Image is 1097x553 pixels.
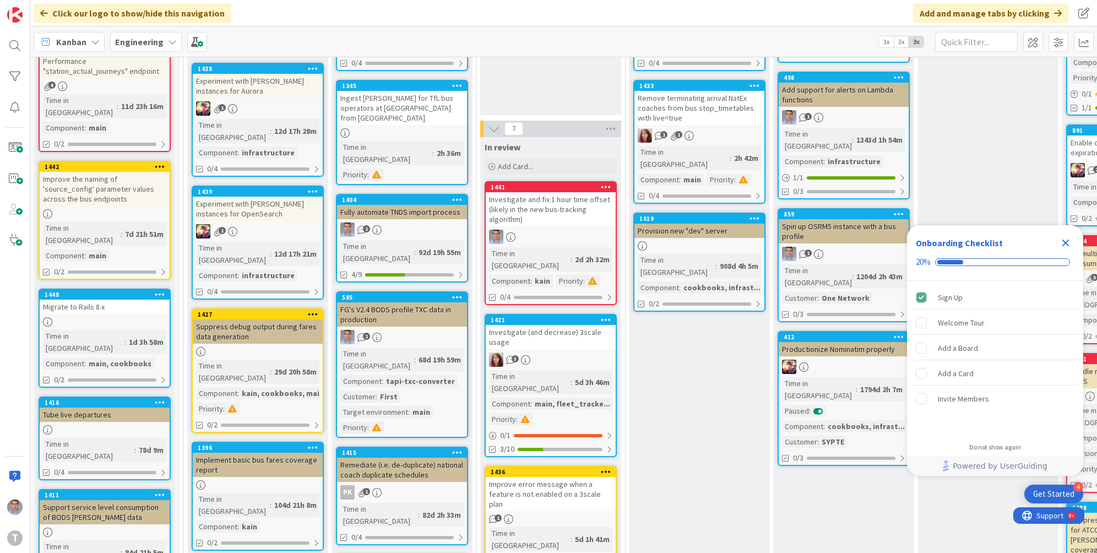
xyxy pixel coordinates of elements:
[793,186,803,197] span: 0/3
[270,366,271,378] span: :
[340,421,367,433] div: Priority
[40,290,170,314] div: 1448Migrate to Rails 8.x
[40,490,170,500] div: 1411
[193,224,323,238] div: VB
[969,443,1021,452] div: Do not show again
[48,82,56,89] span: 6
[530,275,532,287] span: :
[351,57,362,69] span: 0/4
[679,281,681,294] span: :
[715,260,717,272] span: :
[337,458,467,482] div: Remediate (i.e. de-duplicate) national coach duplicate schedules
[7,500,23,515] img: LD
[500,430,511,441] span: 0 / 1
[84,357,86,370] span: :
[367,169,369,181] span: :
[193,310,323,344] div: 1427Suppress debug output during fares data generation
[207,419,218,431] span: 0/2
[634,81,764,125] div: 1433Remove terminating arrival NatEx coaches from bus stop_timetables with live=true
[342,196,467,204] div: 1404
[530,398,532,410] span: :
[634,214,764,224] div: 1019
[7,7,23,23] img: Visit kanbanzone.com
[649,298,659,310] span: 0/2
[40,162,170,206] div: 1442Improve the naming of 'source_config' parameter values across the bus endpoints
[121,228,122,240] span: :
[337,91,467,125] div: Ingest [PERSON_NAME] for TfL bus operators at [GEOGRAPHIC_DATA] from [GEOGRAPHIC_DATA]
[634,224,764,238] div: Provision new "dev" server
[416,246,464,258] div: 92d 19h 55m
[40,290,170,300] div: 1448
[124,336,126,348] span: :
[817,436,819,448] span: :
[857,383,905,395] div: 1794d 2h 7m
[193,187,323,221] div: 1439Experiment with [PERSON_NAME] instances for OpenSearch
[193,319,323,344] div: Suppress debug output during fares data generation
[271,366,319,378] div: 29d 20h 58m
[486,230,616,244] div: LD
[43,357,84,370] div: Component
[196,119,270,143] div: Time in [GEOGRAPHIC_DATA]
[731,152,761,164] div: 2h 42m
[489,230,503,244] img: LD
[491,183,616,191] div: 1441
[793,308,803,320] span: 0/3
[196,360,270,384] div: Time in [GEOGRAPHIC_DATA]
[660,131,667,138] span: 1
[219,227,226,234] span: 1
[198,65,323,73] div: 1438
[340,141,432,165] div: Time in [GEOGRAPHIC_DATA]
[337,81,467,125] div: 1345Ingest [PERSON_NAME] for TfL bus operators at [GEOGRAPHIC_DATA] from [GEOGRAPHIC_DATA]
[1057,234,1074,252] div: Close Checklist
[337,195,467,205] div: 1404
[54,374,64,386] span: 0/2
[782,436,817,448] div: Customer
[237,269,239,281] span: :
[198,444,323,452] div: 1396
[793,452,803,464] span: 0/3
[782,405,809,417] div: Paused
[634,91,764,125] div: Remove terminating arrival NatEx coaches from bus stop_timetables with live=true
[337,448,467,482] div: 1415Remediate (i.e. de-duplicate) national coach duplicate schedules
[817,292,819,304] span: :
[1024,485,1083,503] div: Open Get Started checklist, remaining modules: 4
[784,74,909,82] div: 498
[784,210,909,218] div: 859
[856,383,857,395] span: :
[410,406,433,418] div: main
[953,459,1047,473] span: Powered by UserGuiding
[485,142,520,153] span: In review
[136,444,166,456] div: 78d 9m
[572,376,612,388] div: 5d 3h 46m
[491,316,616,324] div: 1421
[196,224,210,238] img: VB
[40,172,170,206] div: Improve the naming of 'source_config' parameter values across the bus endpoints
[879,36,894,47] span: 1x
[852,270,854,283] span: :
[383,375,458,387] div: tapi-txc-converter
[486,325,616,349] div: Investigate (and decrease) 3scale usage
[649,190,659,202] span: 0/4
[649,57,659,69] span: 0/4
[340,223,355,237] img: LD
[782,110,796,124] img: LD
[782,420,823,432] div: Component
[634,81,764,91] div: 1433
[193,443,323,453] div: 1396
[126,336,166,348] div: 1d 3h 58m
[377,391,400,403] div: First
[54,467,64,478] span: 0/4
[486,477,616,511] div: Improve error message when a feature is not enabled on a 3scale plan
[340,348,414,372] div: Time in [GEOGRAPHIC_DATA]
[779,73,909,107] div: 498Add support for alerts on Lambda functions
[193,74,323,98] div: Experiment with [PERSON_NAME] instances for Aurora
[337,485,467,500] div: PK
[938,316,985,329] div: Welcome Tour
[782,264,852,289] div: Time in [GEOGRAPHIC_DATA]
[196,242,270,266] div: Time in [GEOGRAPHIC_DATA]
[793,172,803,183] span: 1 / 1
[337,81,467,91] div: 1345
[681,174,704,186] div: main
[825,420,908,432] div: cookbooks, infrast...
[681,281,763,294] div: cookbooks, infrast...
